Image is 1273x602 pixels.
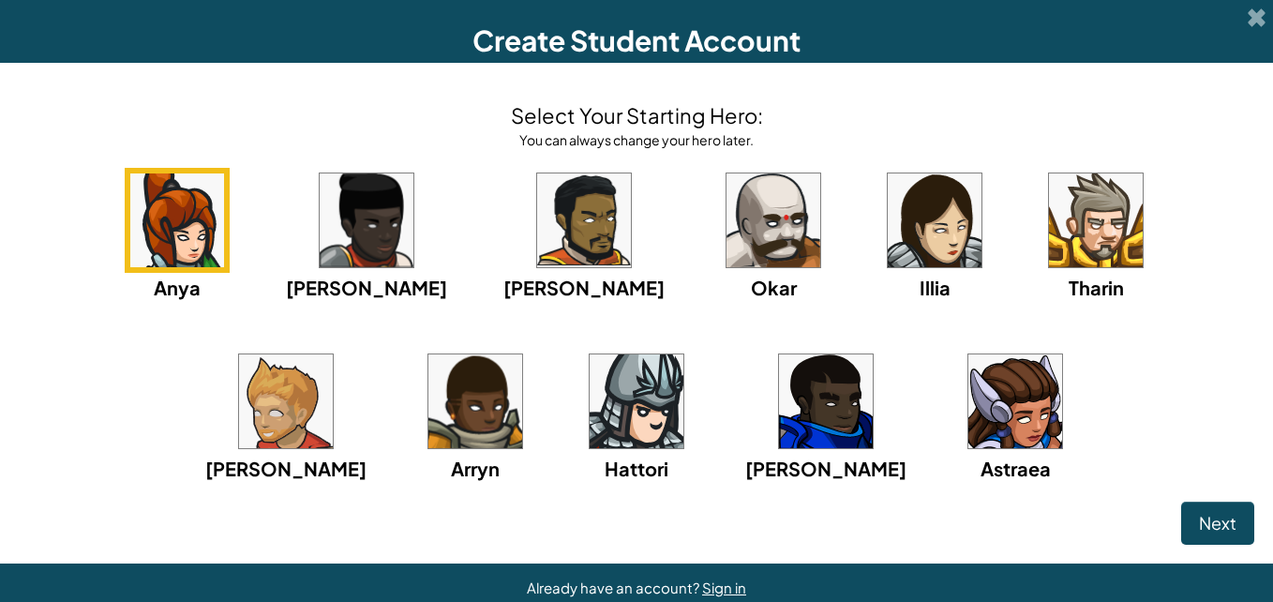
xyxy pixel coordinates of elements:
img: portrait.png [320,173,413,267]
a: Sign in [702,579,746,596]
span: Tharin [1069,276,1124,299]
img: portrait.png [968,354,1062,448]
span: [PERSON_NAME] [745,457,906,480]
span: Okar [751,276,797,299]
span: [PERSON_NAME] [503,276,665,299]
img: portrait.png [130,173,224,267]
img: portrait.png [428,354,522,448]
img: portrait.png [888,173,981,267]
div: You can always change your hero later. [511,130,763,149]
img: portrait.png [726,173,820,267]
span: Create Student Account [472,23,801,58]
span: [PERSON_NAME] [205,457,367,480]
img: portrait.png [1049,173,1143,267]
img: portrait.png [779,354,873,448]
span: [PERSON_NAME] [286,276,447,299]
span: Arryn [451,457,500,480]
img: portrait.png [537,173,631,267]
span: Illia [920,276,951,299]
span: Next [1199,512,1236,534]
img: portrait.png [590,354,683,448]
span: Already have an account? [527,579,702,596]
button: Next [1181,502,1254,545]
span: Anya [154,276,201,299]
span: Hattori [605,457,668,480]
span: Astraea [981,457,1051,480]
h4: Select Your Starting Hero: [511,100,763,130]
img: portrait.png [239,354,333,448]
